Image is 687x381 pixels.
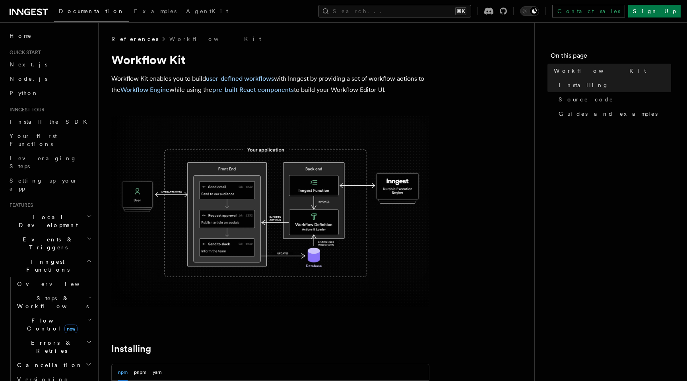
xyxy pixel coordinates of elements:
button: Search...⌘K [318,5,471,17]
span: Errors & Retries [14,339,86,355]
a: user-defined workflows [206,75,274,82]
span: Install the SDK [10,119,92,125]
a: pre-built React components [212,86,294,93]
button: Cancellation [14,358,93,372]
p: Workflow Kit enables you to build with Inngest by providing a set of workflow actions to the whil... [111,73,429,95]
span: References [111,35,158,43]
span: Home [10,32,32,40]
a: Home [6,29,93,43]
span: Guides and examples [559,110,658,118]
a: Contact sales [552,5,625,17]
button: Events & Triggers [6,232,93,255]
span: Python [10,90,39,96]
span: Features [6,202,33,208]
a: Next.js [6,57,93,72]
span: Inngest Functions [6,258,86,274]
a: Overview [14,277,93,291]
span: Next.js [10,61,47,68]
span: Documentation [59,8,124,14]
a: Node.js [6,72,93,86]
button: pnpm [134,364,146,381]
a: Documentation [54,2,129,22]
a: Source code [555,92,671,107]
button: Inngest Functions [6,255,93,277]
span: Events & Triggers [6,235,87,251]
span: Installing [559,81,609,89]
h4: On this page [551,51,671,64]
a: Workflow Kit [169,35,261,43]
span: Your first Functions [10,133,57,147]
button: Errors & Retries [14,336,93,358]
a: Installing [111,343,151,354]
a: Leveraging Steps [6,151,93,173]
span: Quick start [6,49,41,56]
a: AgentKit [181,2,233,21]
a: Install the SDK [6,115,93,129]
span: Node.js [10,76,47,82]
img: The Workflow Kit provides a Workflow Engine to compose workflow actions on the back end and a set... [111,116,429,307]
span: AgentKit [186,8,228,14]
span: Cancellation [14,361,83,369]
a: Workflow Kit [551,64,671,78]
span: Inngest tour [6,107,45,113]
span: Setting up your app [10,177,78,192]
kbd: ⌘K [455,7,466,15]
button: yarn [153,364,162,381]
a: Installing [555,78,671,92]
h1: Workflow Kit [111,52,429,67]
button: Steps & Workflows [14,291,93,313]
button: npm [118,364,128,381]
a: Examples [129,2,181,21]
a: Guides and examples [555,107,671,121]
span: Flow Control [14,317,87,332]
a: Setting up your app [6,173,93,196]
span: Examples [134,8,177,14]
span: Leveraging Steps [10,155,77,169]
span: Steps & Workflows [14,294,89,310]
span: new [64,325,78,333]
span: Overview [17,281,99,287]
span: Source code [559,95,613,103]
a: Sign Up [628,5,681,17]
a: Workflow Engine [120,86,169,93]
button: Toggle dark mode [520,6,539,16]
button: Local Development [6,210,93,232]
a: Your first Functions [6,129,93,151]
span: Workflow Kit [554,67,646,75]
span: Local Development [6,213,87,229]
a: Python [6,86,93,100]
button: Flow Controlnew [14,313,93,336]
